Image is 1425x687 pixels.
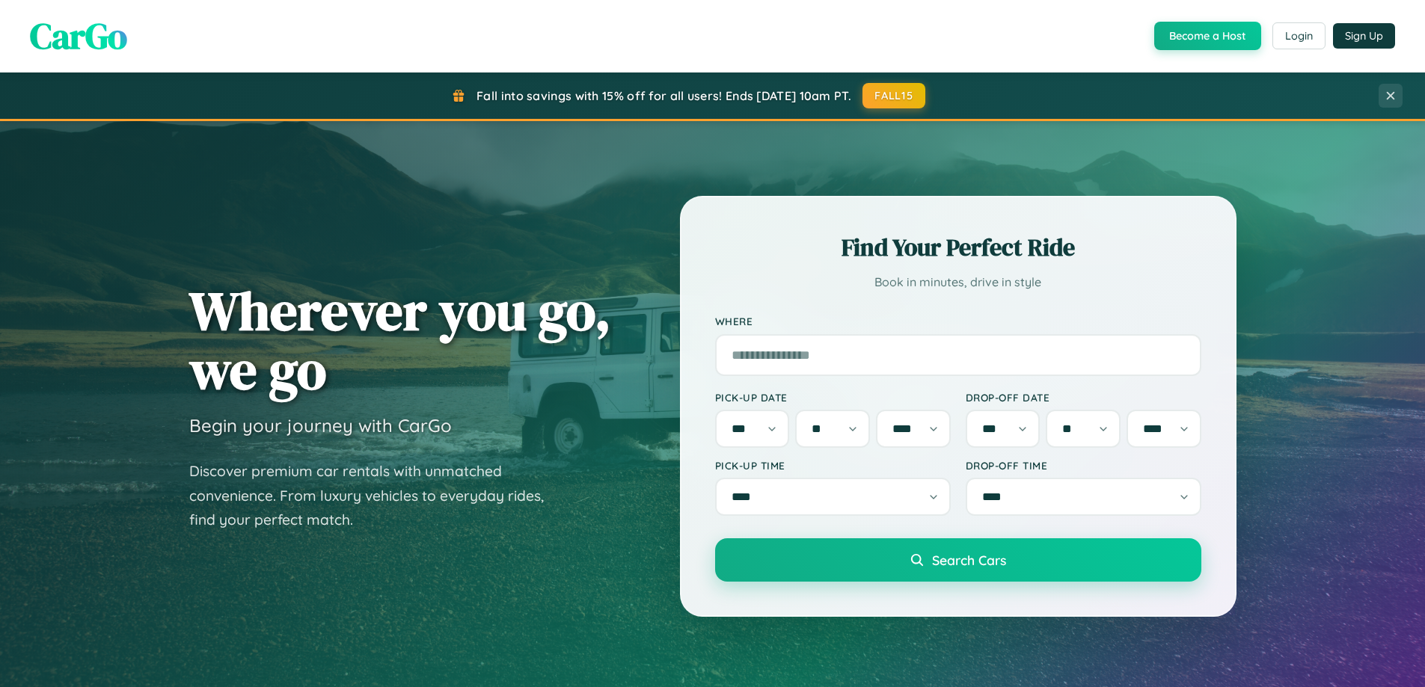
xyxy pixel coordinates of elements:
h2: Find Your Perfect Ride [715,231,1201,264]
span: Search Cars [932,552,1006,568]
label: Drop-off Date [966,391,1201,404]
span: Fall into savings with 15% off for all users! Ends [DATE] 10am PT. [476,88,851,103]
label: Pick-up Date [715,391,951,404]
label: Drop-off Time [966,459,1201,472]
label: Where [715,315,1201,328]
button: FALL15 [862,83,925,108]
span: CarGo [30,11,127,61]
button: Login [1272,22,1326,49]
label: Pick-up Time [715,459,951,472]
h1: Wherever you go, we go [189,281,611,399]
button: Sign Up [1333,23,1395,49]
p: Discover premium car rentals with unmatched convenience. From luxury vehicles to everyday rides, ... [189,459,563,532]
p: Book in minutes, drive in style [715,271,1201,293]
button: Search Cars [715,538,1201,582]
button: Become a Host [1154,22,1261,50]
h3: Begin your journey with CarGo [189,414,452,437]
